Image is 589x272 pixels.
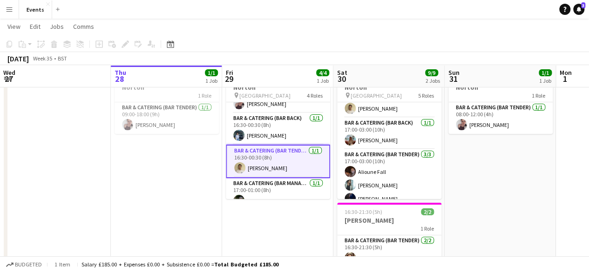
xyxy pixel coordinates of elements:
[337,216,441,225] h3: [PERSON_NAME]
[539,69,552,76] span: 1/1
[316,69,329,76] span: 4/4
[19,0,52,19] button: Events
[239,92,291,99] span: [GEOGRAPHIC_DATA]
[226,68,233,77] span: Fri
[5,259,43,270] button: Budgeted
[558,73,572,84] span: 1
[226,178,330,210] app-card-role: Bar & Catering (Bar Manager)1/117:00-01:00 (8h)[PERSON_NAME]
[345,208,382,215] span: 16:30-21:30 (5h)
[418,92,434,99] span: 5 Roles
[448,102,553,134] app-card-role: Bar & Catering (Bar Tender)1/108:00-12:00 (4h)[PERSON_NAME]
[46,20,68,33] a: Jobs
[115,68,126,77] span: Thu
[115,102,219,134] app-card-role: Bar & Catering (Bar Tender)1/109:00-18:00 (9h)[PERSON_NAME]
[448,68,460,77] span: Sun
[81,261,278,268] div: Salary £185.00 + Expenses £0.00 + Subsistence £0.00 =
[30,22,41,31] span: Edit
[115,61,219,134] app-job-card: 09:00-18:00 (9h)1/1[PERSON_NAME] - Chipping Norton1 RoleBar & Catering (Bar Tender)1/109:00-18:00...
[58,55,67,62] div: BST
[226,145,330,178] app-card-role: Bar & Catering (Bar Tender)1/116:30-00:30 (8h)[PERSON_NAME]
[224,73,233,84] span: 29
[447,73,460,84] span: 31
[351,92,402,99] span: [GEOGRAPHIC_DATA]
[539,77,551,84] div: 1 Job
[337,68,347,77] span: Sat
[573,4,584,15] a: 3
[317,77,329,84] div: 1 Job
[31,55,54,62] span: Week 35
[2,73,15,84] span: 27
[307,92,323,99] span: 4 Roles
[3,68,15,77] span: Wed
[26,20,44,33] a: Edit
[560,68,572,77] span: Mon
[532,92,545,99] span: 1 Role
[421,208,434,215] span: 2/2
[51,261,74,268] span: 1 item
[425,69,438,76] span: 9/9
[336,73,347,84] span: 30
[4,20,24,33] a: View
[337,149,441,208] app-card-role: Bar & Catering (Bar Tender)3/317:00-03:00 (10h)Alioune Fall[PERSON_NAME][PERSON_NAME]
[426,77,440,84] div: 2 Jobs
[337,118,441,149] app-card-role: Bar & Catering (Bar Back)1/117:00-03:00 (10h)[PERSON_NAME]
[50,22,64,31] span: Jobs
[15,261,42,268] span: Budgeted
[205,69,218,76] span: 1/1
[337,61,441,199] app-job-card: 08:00-03:00 (19h) (Sun)7/7[PERSON_NAME] - Chipping Norton [GEOGRAPHIC_DATA]5 RolesBar & Catering ...
[73,22,94,31] span: Comms
[226,61,330,199] app-job-card: 09:00-01:00 (16h) (Sat)4/4[PERSON_NAME] - Chipping Norton [GEOGRAPHIC_DATA]4 RolesBar & Catering ...
[205,77,217,84] div: 1 Job
[198,92,211,99] span: 1 Role
[581,2,585,8] span: 3
[7,22,20,31] span: View
[69,20,98,33] a: Comms
[448,61,553,134] app-job-card: 08:00-12:00 (4h)1/1[PERSON_NAME] - Chipping Norton1 RoleBar & Catering (Bar Tender)1/108:00-12:00...
[7,54,29,63] div: [DATE]
[420,225,434,232] span: 1 Role
[113,73,126,84] span: 28
[226,113,330,145] app-card-role: Bar & Catering (Bar Back)1/116:30-00:30 (8h)[PERSON_NAME]
[214,261,278,268] span: Total Budgeted £185.00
